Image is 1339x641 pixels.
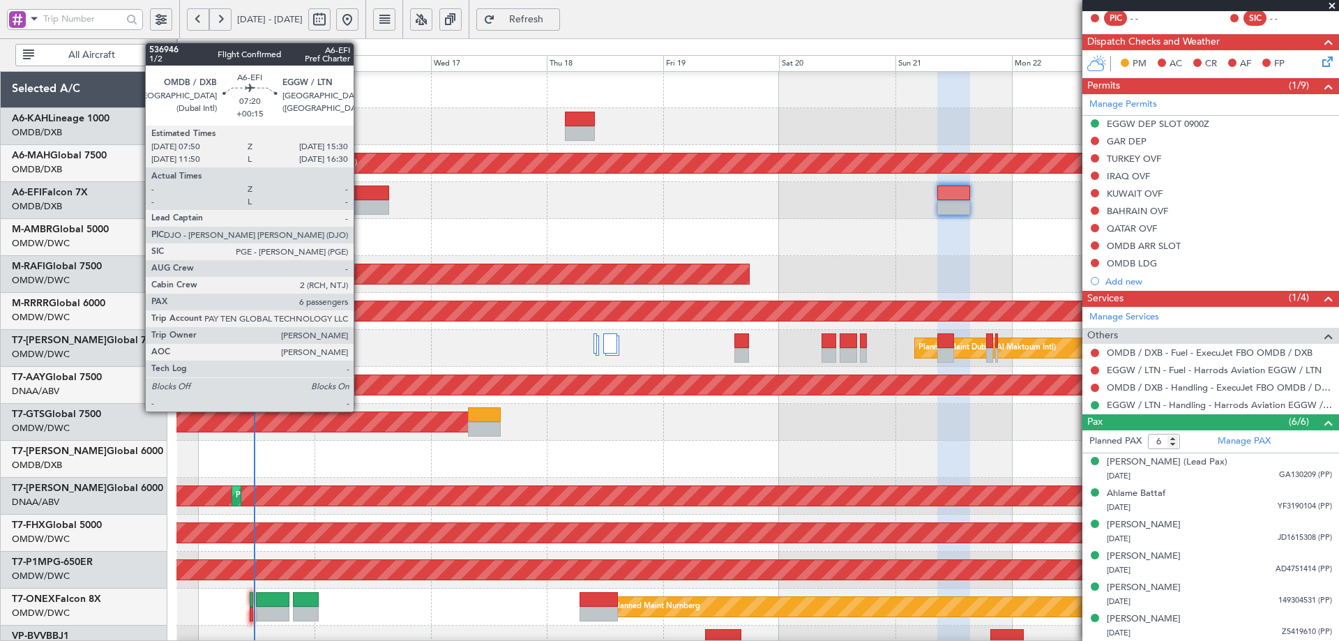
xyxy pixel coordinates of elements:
span: CR [1205,57,1217,71]
span: Pax [1087,414,1103,430]
span: AF [1240,57,1251,71]
div: Add new [1105,276,1332,287]
span: PM [1133,57,1147,71]
span: A6-MAH [12,151,50,160]
a: DNAA/ABV [12,385,59,398]
span: A6-EFI [12,188,42,197]
a: T7-GTSGlobal 7500 [12,409,101,419]
span: T7-[PERSON_NAME] [12,335,107,345]
a: OMDW/DWC [12,533,70,545]
div: Tue 16 [315,55,431,72]
a: OMDB/DXB [12,459,62,472]
span: Permits [1087,78,1120,94]
div: [PERSON_NAME] [1107,518,1181,532]
a: OMDW/DWC [12,607,70,619]
div: [PERSON_NAME] (Lead Pax) [1107,455,1227,469]
a: OMDB / DXB - Handling - ExecuJet FBO OMDB / DXB [1107,382,1332,393]
span: [DATE] [1107,628,1130,638]
div: Sat 20 [779,55,895,72]
div: PIC [1104,10,1127,26]
div: Planned Maint Nurnberg [613,596,700,617]
span: T7-[PERSON_NAME] [12,446,107,456]
span: Dispatch Checks and Weather [1087,34,1220,50]
a: A6-EFIFalcon 7X [12,188,88,197]
a: M-AMBRGlobal 5000 [12,225,109,234]
div: TURKEY OVF [1107,153,1161,165]
div: Mon 22 [1012,55,1128,72]
span: JD1615308 (PP) [1278,532,1332,544]
div: OMDB LDG [1107,257,1157,269]
span: M-RRRR [12,299,49,308]
a: OMDW/DWC [12,348,70,361]
span: T7-AAY [12,372,45,382]
span: Services [1087,291,1124,307]
a: Manage PAX [1218,435,1271,448]
a: OMDB/DXB [12,126,62,139]
a: OMDW/DWC [12,422,70,435]
span: T7-P1MP [12,557,53,567]
a: T7-[PERSON_NAME]Global 6000 [12,446,163,456]
span: (1/4) [1289,290,1309,305]
div: GAR DEP [1107,135,1147,147]
div: Planned Maint Dubai (Al Maktoum Intl) [221,301,358,322]
span: GA130209 (PP) [1279,469,1332,481]
span: AC [1170,57,1182,71]
a: Manage Services [1089,310,1159,324]
span: T7-GTS [12,409,45,419]
div: [PERSON_NAME] [1107,550,1181,564]
div: - - [1270,12,1301,24]
div: BAHRAIN OVF [1107,205,1168,217]
span: [DATE] [1107,596,1130,607]
span: (6/6) [1289,414,1309,429]
a: VP-BVVBBJ1 [12,631,69,641]
input: Trip Number [43,8,122,29]
span: Z5419610 (PP) [1282,626,1332,638]
div: Planned Maint [GEOGRAPHIC_DATA] ([GEOGRAPHIC_DATA] Intl) [124,153,357,174]
span: YF3190104 (PP) [1278,501,1332,513]
div: Sun 21 [895,55,1012,72]
a: T7-P1MPG-650ER [12,557,93,567]
div: [PERSON_NAME] [1107,612,1181,626]
a: T7-ONEXFalcon 8X [12,594,101,604]
span: [DATE] [1107,565,1130,575]
label: Planned PAX [1089,435,1142,448]
span: T7-[PERSON_NAME] [12,483,107,493]
a: T7-[PERSON_NAME]Global 7500 [12,335,163,345]
button: Refresh [476,8,560,31]
span: AD4751414 (PP) [1276,564,1332,575]
div: Mon 15 [198,55,315,72]
span: Refresh [498,15,555,24]
span: Others [1087,328,1118,344]
a: OMDW/DWC [12,570,70,582]
div: KUWAIT OVF [1107,188,1163,199]
a: OMDB/DXB [12,200,62,213]
div: SIC [1243,10,1266,26]
a: A6-KAHLineage 1000 [12,114,109,123]
span: 149304531 (PP) [1278,595,1332,607]
button: All Aircraft [15,44,151,66]
span: FP [1274,57,1285,71]
a: M-RRRRGlobal 6000 [12,299,105,308]
div: Ahlame Battaf [1107,487,1165,501]
div: [DATE] [180,41,204,53]
span: T7-FHX [12,520,45,530]
span: A6-KAH [12,114,48,123]
a: DNAA/ABV [12,496,59,508]
a: OMDW/DWC [12,237,70,250]
a: OMDB / DXB - Fuel - ExecuJet FBO OMDB / DXB [1107,347,1312,359]
a: T7-FHXGlobal 5000 [12,520,102,530]
div: [PERSON_NAME] [1107,581,1181,595]
div: Planned Maint Dubai (Al Maktoum Intl) [918,338,1056,359]
span: [DATE] [1107,502,1130,513]
a: OMDW/DWC [12,311,70,324]
span: [DATE] - [DATE] [237,13,303,26]
span: M-RAFI [12,262,45,271]
div: EGGW DEP SLOT 0900Z [1107,118,1209,130]
div: Fri 19 [663,55,780,72]
a: Manage Permits [1089,98,1157,112]
a: T7-AAYGlobal 7500 [12,372,102,382]
span: T7-ONEX [12,594,55,604]
div: IRAQ OVF [1107,170,1150,182]
span: VP-BVV [12,631,46,641]
a: OMDW/DWC [12,274,70,287]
